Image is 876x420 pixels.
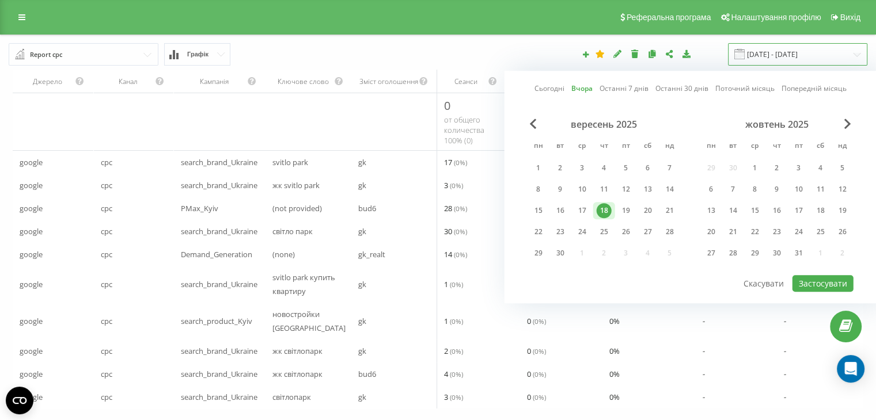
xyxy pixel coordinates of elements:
[731,13,821,22] span: Налаштування профілю
[181,344,257,358] span: search_brand_Ukraine
[766,181,788,198] div: чт 9 жовт 2025 р.
[630,49,640,58] i: Видалити звіт
[582,51,590,58] i: Створити звіт
[662,203,677,218] div: 21
[700,223,722,240] div: пн 20 жовт 2025 р.
[571,223,593,240] div: ср 24 вер 2025 р.
[272,367,323,381] span: жк світлопарк
[788,159,810,177] div: пт 3 жовт 2025 р.
[832,202,854,219] div: нд 19 жовт 2025 р.
[13,70,863,408] div: scrollable content
[358,224,366,238] span: gk
[647,49,657,58] i: Копіювати звіт
[528,159,549,177] div: пн 1 вер 2025 р.
[715,83,775,94] a: Поточний місяць
[813,161,828,175] div: 4
[766,223,788,240] div: чт 23 жовт 2025 р.
[844,119,851,129] span: Next Month
[358,77,419,86] div: Зміст оголошення
[181,224,257,238] span: search_brand_Ukraine
[553,182,568,197] div: 9
[615,159,637,177] div: пт 5 вер 2025 р.
[526,390,545,404] span: 0
[20,224,43,238] span: google
[272,178,320,192] span: жк svitlo park
[181,77,247,86] div: Кампанія
[20,314,43,328] span: google
[832,181,854,198] div: нд 12 жовт 2025 р.
[791,246,806,261] div: 31
[722,245,744,262] div: вт 28 жовт 2025 р.
[725,138,742,155] abbr: вівторок
[181,178,257,192] span: search_brand_Ukraine
[637,159,659,177] div: сб 6 вер 2025 р.
[596,138,613,155] abbr: четвер
[534,83,564,94] a: Сьогодні
[553,203,568,218] div: 16
[450,346,463,356] span: ( 0 %)
[600,83,649,94] a: Останні 7 днів
[444,201,467,215] span: 28
[700,119,854,130] div: жовтень 2025
[788,245,810,262] div: пт 31 жовт 2025 р.
[358,201,376,215] span: bud6
[444,178,463,192] span: 3
[637,202,659,219] div: сб 20 вер 2025 р.
[272,155,308,169] span: svitlo park
[615,223,637,240] div: пт 26 вер 2025 р.
[358,344,366,358] span: gk
[619,161,634,175] div: 5
[20,201,43,215] span: google
[637,181,659,198] div: сб 13 вер 2025 р.
[609,367,620,381] span: 0 %
[791,161,806,175] div: 3
[528,119,681,130] div: вересень 2025
[832,159,854,177] div: нд 5 жовт 2025 р.
[531,203,546,218] div: 15
[181,390,257,404] span: search_brand_Ukraine
[6,387,33,414] button: Open CMP widget
[700,202,722,219] div: пн 13 жовт 2025 р.
[722,181,744,198] div: вт 7 жовт 2025 р.
[659,181,681,198] div: нд 14 вер 2025 р.
[444,247,467,261] span: 14
[659,223,681,240] div: нд 28 вер 2025 р.
[703,344,705,358] span: -
[813,203,828,218] div: 18
[703,314,705,328] span: -
[810,181,832,198] div: сб 11 жовт 2025 р.
[444,98,450,113] span: 0
[627,13,711,22] span: Реферальна програма
[748,161,763,175] div: 1
[272,390,311,404] span: світлопарк
[20,367,43,381] span: google
[722,202,744,219] div: вт 14 жовт 2025 р.
[619,182,634,197] div: 12
[746,138,764,155] abbr: середа
[575,224,590,239] div: 24
[164,43,230,66] button: Графік
[768,138,786,155] abbr: четвер
[528,202,549,219] div: пн 15 вер 2025 р.
[101,390,112,404] span: cpc
[571,83,593,94] a: Вчора
[703,390,705,404] span: -
[748,182,763,197] div: 8
[609,344,620,358] span: 0 %
[358,178,366,192] span: gk
[181,277,257,291] span: search_brand_Ukraine
[549,223,571,240] div: вт 23 вер 2025 р.
[358,314,366,328] span: gk
[549,181,571,198] div: вт 9 вер 2025 р.
[619,203,634,218] div: 19
[101,277,112,291] span: cpc
[20,277,43,291] span: google
[526,344,545,358] span: 0
[665,49,674,58] i: Поділитися налаштуваннями звіту
[766,245,788,262] div: чт 30 жовт 2025 р.
[737,275,790,292] button: Скасувати
[726,246,741,261] div: 28
[640,182,655,197] div: 13
[784,314,786,328] span: -
[840,13,860,22] span: Вихід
